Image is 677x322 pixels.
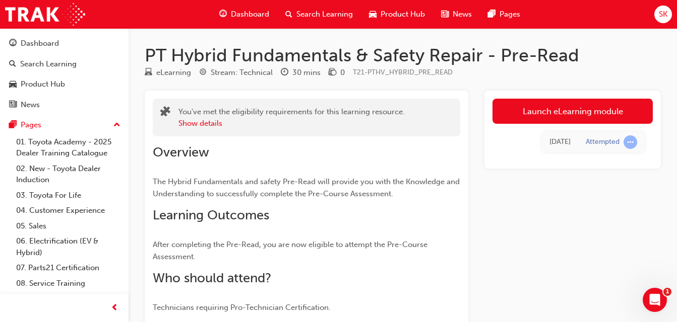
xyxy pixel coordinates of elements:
div: Stream [199,66,273,79]
div: Type [145,66,191,79]
a: car-iconProduct Hub [361,4,433,25]
div: Price [329,66,345,79]
div: Mon Sep 22 2025 12:02:45 GMT+1000 (Australian Eastern Standard Time) [549,136,571,148]
span: pages-icon [9,121,17,130]
button: SK [654,6,672,23]
span: money-icon [329,68,336,77]
div: 30 mins [292,67,321,78]
a: 04. Customer Experience [12,203,125,218]
a: 03. Toyota For Life [12,188,125,203]
a: 08. Service Training [12,276,125,291]
a: News [4,96,125,114]
span: Technicians requiring Pro-Technician Certification. [153,303,331,312]
button: Pages [4,116,125,134]
div: 0 [340,67,345,78]
h1: PT Hybrid Fundamentals & Safety Repair - Pre-Read [145,44,661,66]
div: Pages [21,119,41,131]
span: Overview [153,144,209,160]
span: clock-icon [281,68,288,77]
span: SK [659,9,667,20]
a: pages-iconPages [480,4,528,25]
a: guage-iconDashboard [211,4,277,25]
span: learningResourceType_ELEARNING-icon [145,68,152,77]
div: Duration [281,66,321,79]
a: Product Hub [4,75,125,94]
span: up-icon [113,119,120,132]
span: news-icon [9,101,17,110]
span: target-icon [199,68,207,77]
a: news-iconNews [433,4,480,25]
span: After completing the Pre-Read, you are now eligible to attempt the Pre-Course Assessment. [153,240,429,261]
div: Stream: Technical [211,67,273,78]
div: Search Learning [20,58,77,70]
a: 09. Technical Training [12,291,125,306]
span: car-icon [9,80,17,89]
a: Search Learning [4,55,125,73]
span: Who should attend? [153,270,271,286]
span: car-icon [369,8,377,21]
a: 07. Parts21 Certification [12,260,125,276]
span: prev-icon [111,302,118,314]
span: 1 [663,288,671,296]
button: Show details [178,118,222,129]
div: Attempted [586,137,620,147]
span: pages-icon [488,8,496,21]
a: 02. New - Toyota Dealer Induction [12,161,125,188]
span: news-icon [441,8,449,21]
span: Learning Outcomes [153,207,269,223]
span: News [453,9,472,20]
img: Trak [5,3,85,26]
a: Launch eLearning module [493,99,653,124]
span: Learning resource code [353,68,453,76]
div: Dashboard [21,38,59,49]
a: 06. Electrification (EV & Hybrid) [12,233,125,260]
div: eLearning [156,67,191,78]
button: DashboardSearch LearningProduct HubNews [4,32,125,116]
span: guage-icon [9,39,17,48]
a: 01. Toyota Academy - 2025 Dealer Training Catalogue [12,134,125,161]
span: search-icon [285,8,292,21]
div: Product Hub [21,78,65,90]
span: Pages [500,9,520,20]
iframe: Intercom live chat [643,288,667,312]
span: Product Hub [381,9,425,20]
span: learningRecordVerb_ATTEMPT-icon [624,135,637,149]
a: search-iconSearch Learning [277,4,361,25]
span: puzzle-icon [160,107,170,119]
span: Search Learning [296,9,353,20]
span: Dashboard [231,9,269,20]
span: search-icon [9,60,16,69]
span: guage-icon [219,8,227,21]
a: 05. Sales [12,218,125,234]
div: You've met the eligibility requirements for this learning resource. [178,106,405,129]
span: The Hybrid Fundamentals and safety Pre-Read will provide you with the Knowledge and Understanding... [153,177,462,198]
div: News [21,99,40,111]
a: Dashboard [4,34,125,53]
